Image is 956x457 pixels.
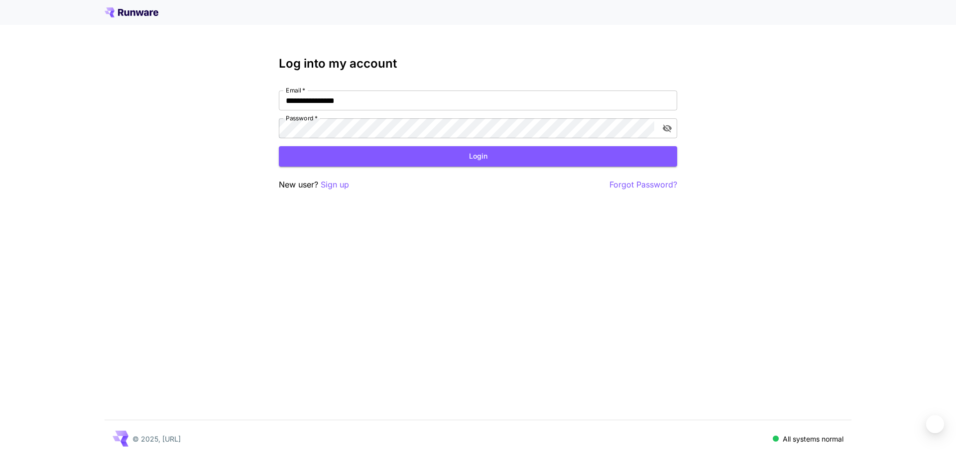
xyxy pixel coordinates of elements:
p: © 2025, [URL] [132,434,181,444]
p: All systems normal [783,434,843,444]
button: toggle password visibility [658,119,676,137]
button: Sign up [321,179,349,191]
p: New user? [279,179,349,191]
button: Forgot Password? [609,179,677,191]
h3: Log into my account [279,57,677,71]
label: Password [286,114,318,122]
button: Login [279,146,677,167]
label: Email [286,86,305,94]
